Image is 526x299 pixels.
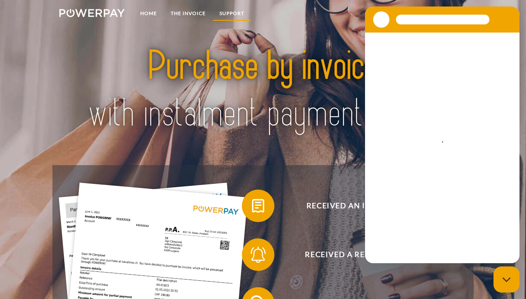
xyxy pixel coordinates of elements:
button: Received a reminder? [242,238,453,271]
iframe: Button to launch messaging window [493,266,519,292]
img: qb_bill.svg [248,196,268,216]
iframe: Messaging window [365,7,519,263]
button: Received an invoice? [242,190,453,222]
a: THE INVOICE [164,6,213,21]
a: GTC [426,6,450,21]
img: qb_bell.svg [248,244,268,265]
img: title-powerpay_en.svg [80,30,447,150]
img: logo-powerpay-white.svg [59,9,125,17]
a: Home [133,6,164,21]
span: Received an invoice? [254,190,453,222]
a: Support [213,6,251,21]
span: Received a reminder? [254,238,453,271]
